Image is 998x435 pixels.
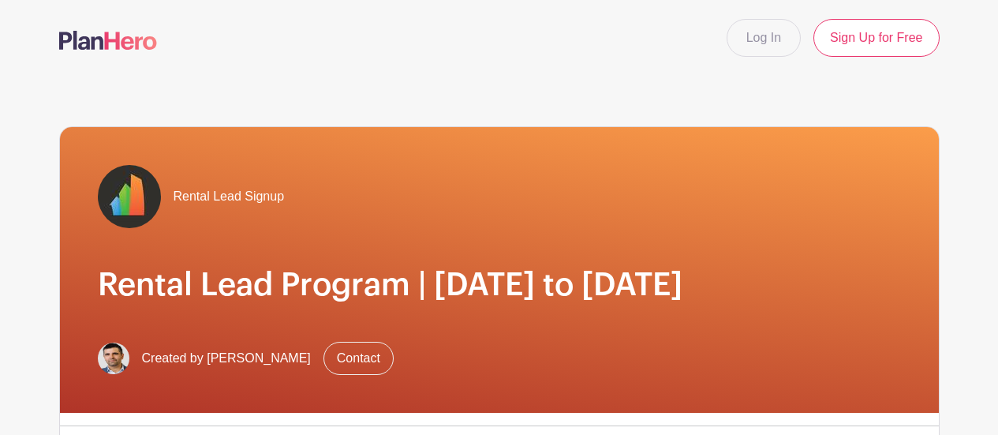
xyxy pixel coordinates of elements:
span: Created by [PERSON_NAME] [142,349,311,368]
img: fulton-grace-logo.jpeg [98,165,161,228]
img: Screen%20Shot%202023-02-21%20at%2010.54.51%20AM.png [98,343,129,374]
h1: Rental Lead Program | [DATE] to [DATE] [98,266,901,304]
a: Contact [323,342,394,375]
a: Sign Up for Free [813,19,939,57]
a: Log In [727,19,801,57]
img: logo-507f7623f17ff9eddc593b1ce0a138ce2505c220e1c5a4e2b4648c50719b7d32.svg [59,31,157,50]
span: Rental Lead Signup [174,187,285,206]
